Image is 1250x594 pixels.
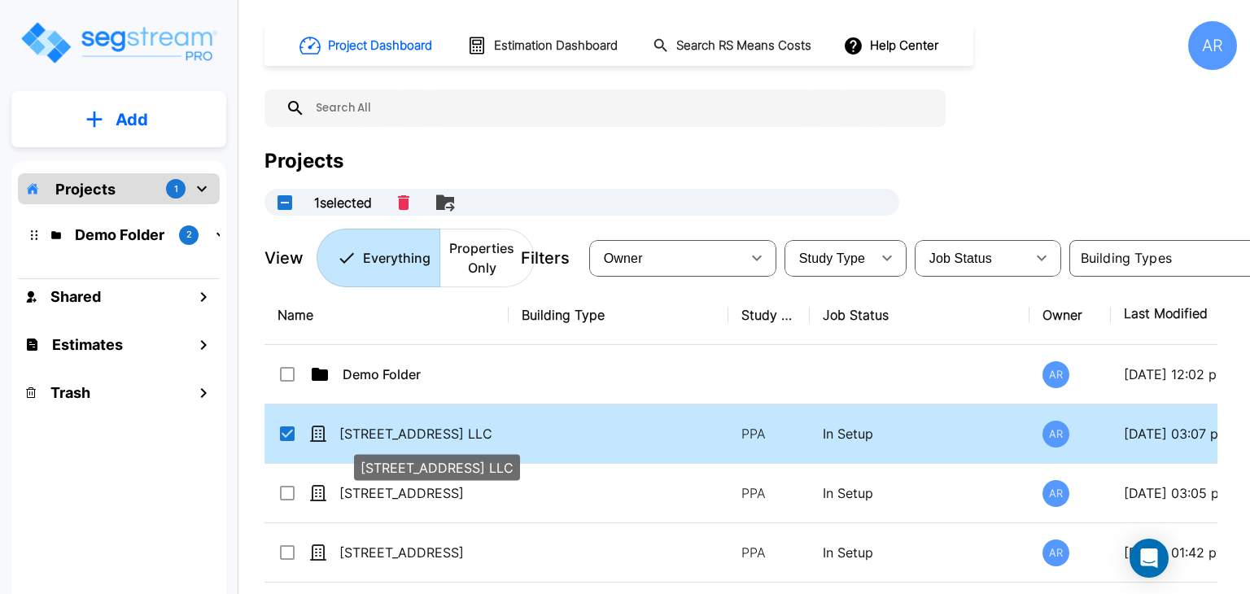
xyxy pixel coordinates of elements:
h1: Estimates [52,334,123,356]
p: PPA [741,424,797,443]
span: Study Type [799,251,865,265]
span: Job Status [929,251,992,265]
button: Everything [317,229,440,287]
p: 1 [174,182,178,196]
div: Select [918,235,1025,281]
th: Name [264,286,509,345]
p: Demo Folder [75,224,166,246]
div: AR [1042,539,1069,566]
p: View [264,246,304,270]
button: Estimation Dashboard [461,28,627,63]
div: Open Intercom Messenger [1130,539,1169,578]
button: Properties Only [439,229,535,287]
p: Everything [363,248,431,268]
p: Demo Folder [343,365,505,384]
div: AR [1188,21,1237,70]
th: Job Status [810,286,1029,345]
p: PPA [741,543,797,562]
p: [STREET_ADDRESS] LLC [339,424,502,443]
p: Add [116,107,148,132]
p: Filters [521,246,570,270]
h1: Search RS Means Costs [676,37,811,55]
button: Project Dashboard [293,28,441,63]
button: Add [11,96,226,143]
input: Search All [305,90,937,127]
div: Select [592,235,741,281]
img: Logo [19,20,218,66]
p: [STREET_ADDRESS] [339,543,502,562]
div: AR [1042,421,1069,448]
h1: Shared [50,286,101,308]
p: [STREET_ADDRESS] [339,483,502,503]
p: Properties Only [449,238,514,277]
p: In Setup [823,483,1016,503]
p: 1 selected [314,193,372,212]
p: In Setup [823,543,1016,562]
h1: Estimation Dashboard [494,37,618,55]
th: Building Type [509,286,728,345]
div: AR [1042,361,1069,388]
button: Help Center [840,30,945,61]
h1: Trash [50,382,90,404]
button: Search RS Means Costs [646,30,820,62]
div: Projects [264,146,343,176]
th: Study Type [728,286,810,345]
div: AR [1042,480,1069,507]
p: In Setup [823,424,1016,443]
p: 2 [186,228,192,242]
h1: Project Dashboard [328,37,432,55]
span: Owner [604,251,643,265]
div: Platform [317,229,535,287]
p: Projects [55,178,116,200]
button: UnSelectAll [269,186,301,219]
button: Move [429,186,461,219]
p: PPA [741,483,797,503]
p: [STREET_ADDRESS] LLC [361,458,514,478]
div: Select [788,235,871,281]
th: Owner [1029,286,1111,345]
button: Delete [391,189,416,216]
